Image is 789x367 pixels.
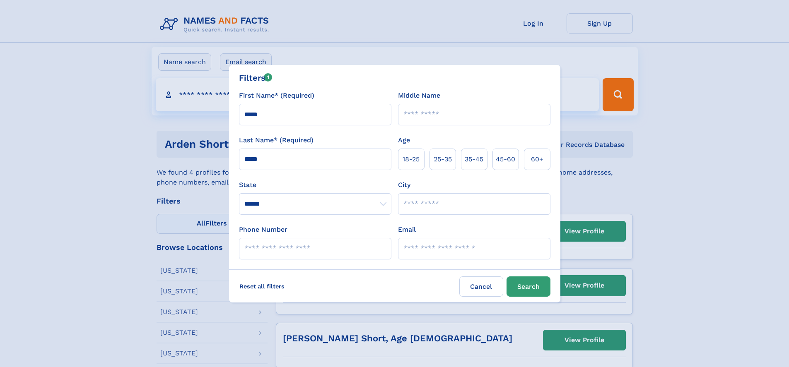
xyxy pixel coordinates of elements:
[239,225,287,235] label: Phone Number
[507,276,550,297] button: Search
[234,276,290,296] label: Reset all filters
[398,135,410,145] label: Age
[398,91,440,101] label: Middle Name
[398,180,410,190] label: City
[496,154,515,164] span: 45‑60
[434,154,452,164] span: 25‑35
[239,72,273,84] div: Filters
[403,154,420,164] span: 18‑25
[398,225,416,235] label: Email
[531,154,543,164] span: 60+
[465,154,483,164] span: 35‑45
[459,276,503,297] label: Cancel
[239,91,314,101] label: First Name* (Required)
[239,180,391,190] label: State
[239,135,314,145] label: Last Name* (Required)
